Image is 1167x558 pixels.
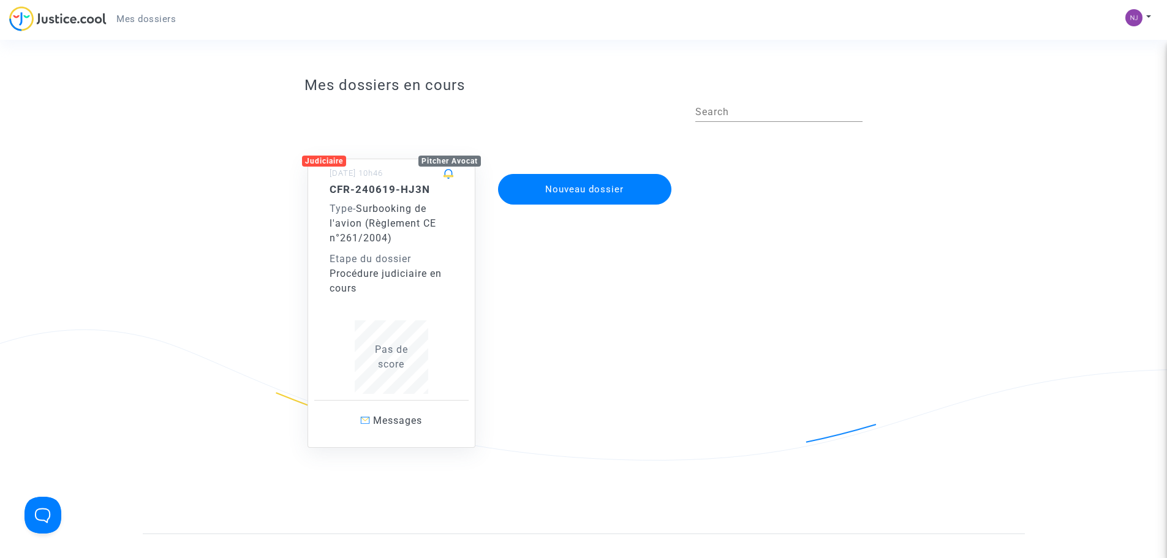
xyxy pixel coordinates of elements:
[330,203,436,244] span: Surbooking de l'avion (Règlement CE n°261/2004)
[498,174,672,205] button: Nouveau dossier
[330,203,356,214] span: -
[375,344,408,370] span: Pas de score
[9,6,107,31] img: jc-logo.svg
[330,168,383,178] small: [DATE] 10h46
[302,156,346,167] div: Judiciaire
[497,166,673,178] a: Nouveau dossier
[1125,9,1142,26] img: 5b0b823f122b7d0a7f9eade3ed560070
[107,10,186,28] a: Mes dossiers
[314,400,469,441] a: Messages
[330,203,353,214] span: Type
[330,266,453,296] div: Procédure judiciaire en cours
[330,252,453,266] div: Etape du dossier
[304,77,863,94] h3: Mes dossiers en cours
[25,497,61,533] iframe: Help Scout Beacon - Open
[295,134,488,448] a: JudiciairePitcher Avocat[DATE] 10h46CFR-240619-HJ3NType-Surbooking de l'avion (Règlement CE n°261...
[116,13,176,25] span: Mes dossiers
[418,156,481,167] div: Pitcher Avocat
[330,183,453,195] h5: CFR-240619-HJ3N
[373,415,422,426] span: Messages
